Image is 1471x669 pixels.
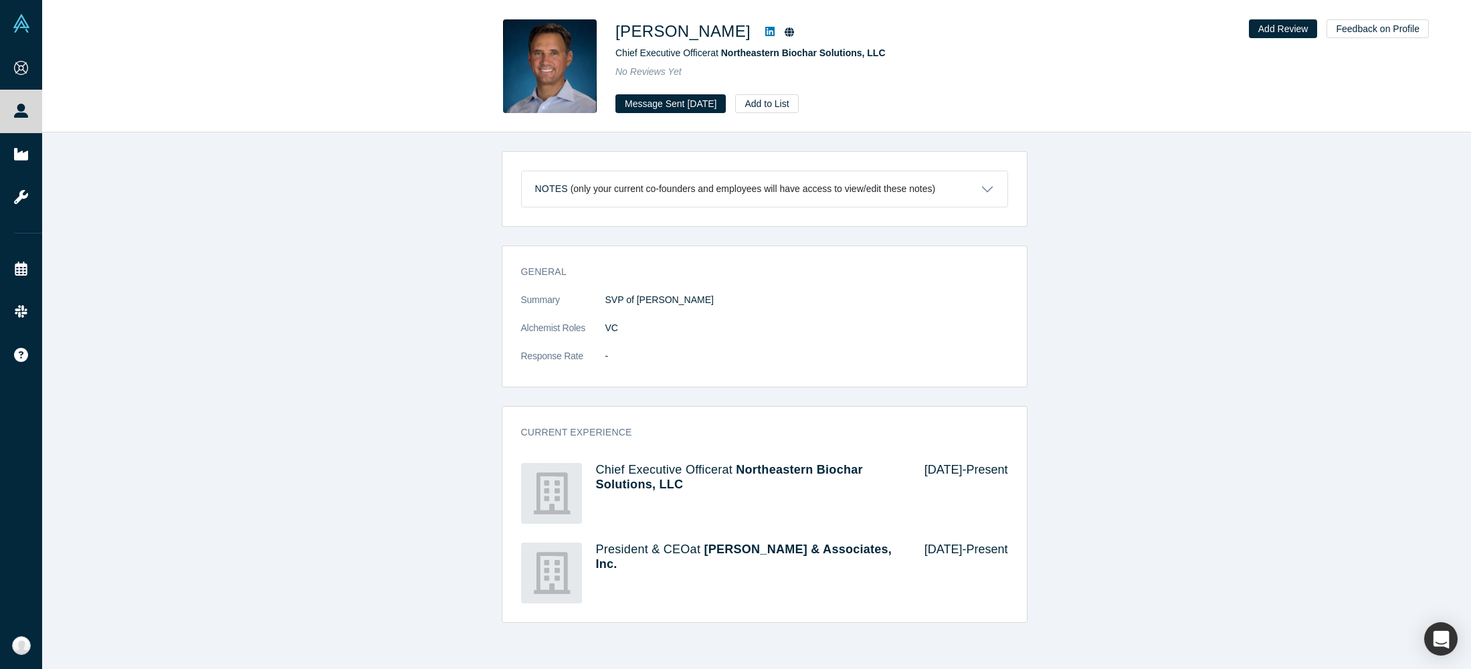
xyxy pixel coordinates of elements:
button: Feedback on Profile [1327,19,1429,38]
button: Add Review [1249,19,1318,38]
dd: - [605,349,1008,363]
h1: [PERSON_NAME] [615,19,751,43]
a: [PERSON_NAME] & Associates, Inc. [596,543,892,571]
img: Alchemist Vault Logo [12,14,31,33]
h3: General [521,265,989,279]
div: [DATE] - Present [906,463,1008,524]
h3: Current Experience [521,425,989,440]
img: Northeastern Biochar Solutions, LLC's Logo [521,463,582,524]
dt: Response Rate [521,349,605,377]
button: Message Sent [DATE] [615,94,726,113]
span: No Reviews Yet [615,66,682,77]
p: (only your current co-founders and employees will have access to view/edit these notes) [571,183,936,195]
dt: Alchemist Roles [521,321,605,349]
img: Raymond Apy's Profile Image [503,19,597,113]
a: Northeastern Biochar Solutions, LLC [721,47,886,58]
dd: VC [605,321,1008,335]
div: [DATE] - Present [906,543,1008,603]
p: SVP of [PERSON_NAME] [605,293,1008,307]
h3: Notes [535,182,568,196]
img: Annese & Associates, Inc.'s Logo [521,543,582,603]
h4: Chief Executive Officer at [596,463,906,492]
span: Chief Executive Officer at [615,47,886,58]
h4: President & CEO at [596,543,906,571]
dt: Summary [521,293,605,321]
button: Notes (only your current co-founders and employees will have access to view/edit these notes) [522,171,1007,207]
button: Add to List [735,94,798,113]
a: Northeastern Biochar Solutions, LLC [596,463,863,491]
img: Tomokazu Toyoumi's Account [12,636,31,655]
